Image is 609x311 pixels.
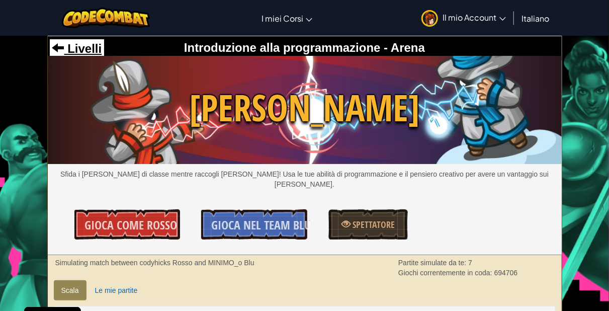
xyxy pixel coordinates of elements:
[351,218,395,231] span: Spettatore
[55,259,254,267] strong: Simulating match between codyhicks Rosso and MINIMO_o Blu
[416,2,511,34] a: Il mio Account
[64,42,102,55] span: Livelli
[48,169,562,189] p: Sfida i [PERSON_NAME] di classe mentre raccogli [PERSON_NAME]! Usa le tue abilità di programmazio...
[88,280,145,300] a: Le mie partite
[398,259,468,267] span: Partite simulate da te:
[48,56,562,164] img: Wakka Maul
[443,12,506,23] span: Il mio Account
[84,217,177,233] span: Gioca come Rosso
[522,13,550,24] span: Italiano
[421,10,438,27] img: avatar
[62,8,150,28] img: CodeCombat logo
[398,269,494,277] span: Giochi correntemente in coda:
[184,41,381,54] span: Introduzione alla programmazione
[211,217,311,233] span: Gioca nel Team Blu
[381,41,425,54] span: - Arena
[517,5,555,32] a: Italiano
[54,280,86,300] a: Scala
[494,269,518,277] span: 694706
[52,42,102,55] a: Livelli
[48,82,562,134] span: [PERSON_NAME]
[262,13,303,24] span: I miei Corsi
[328,209,408,240] a: Spettatore
[256,5,317,32] a: I miei Corsi
[468,259,472,267] span: 7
